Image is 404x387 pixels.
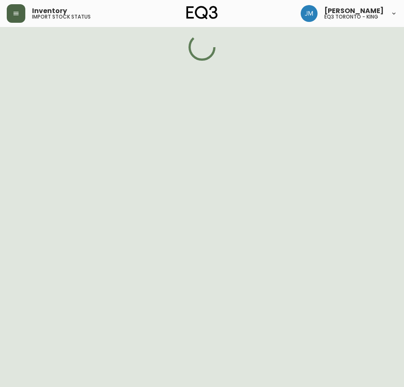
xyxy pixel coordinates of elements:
[32,14,91,19] h5: import stock status
[186,6,218,19] img: logo
[32,8,67,14] span: Inventory
[301,5,318,22] img: b88646003a19a9f750de19192e969c24
[324,8,384,14] span: [PERSON_NAME]
[324,14,378,19] h5: eq3 toronto - king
